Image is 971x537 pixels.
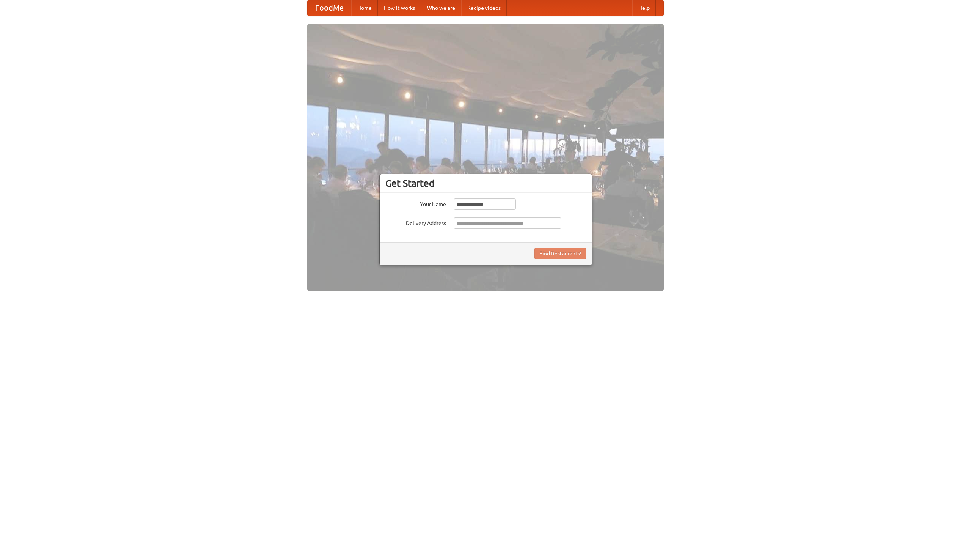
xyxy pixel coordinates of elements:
a: Help [632,0,656,16]
a: Who we are [421,0,461,16]
a: FoodMe [308,0,351,16]
label: Your Name [385,198,446,208]
label: Delivery Address [385,217,446,227]
a: Recipe videos [461,0,507,16]
a: How it works [378,0,421,16]
button: Find Restaurants! [534,248,586,259]
h3: Get Started [385,178,586,189]
a: Home [351,0,378,16]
